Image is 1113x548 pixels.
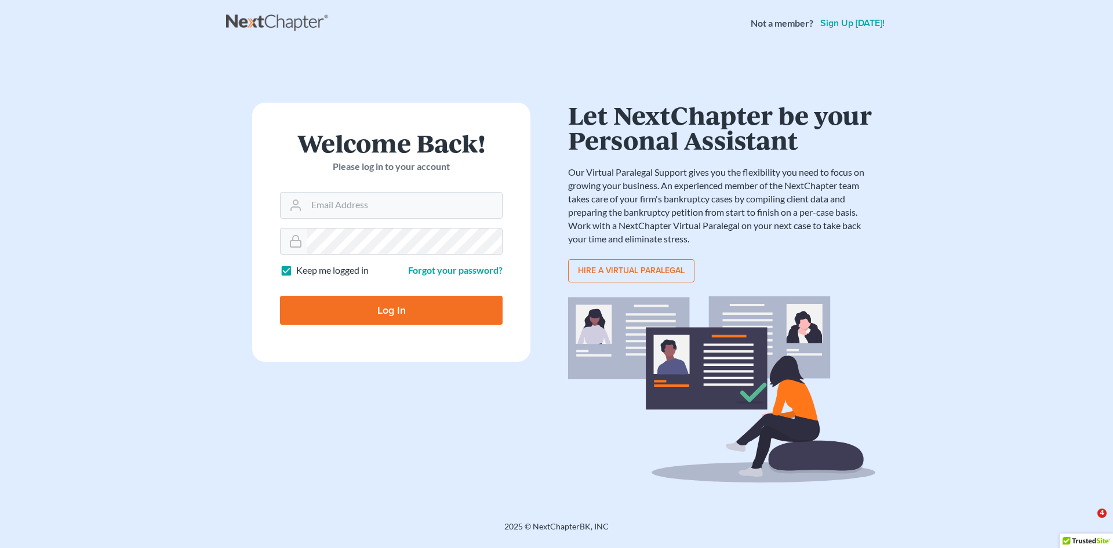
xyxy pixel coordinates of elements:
span: 4 [1097,509,1107,518]
input: Email Address [307,193,502,218]
input: Log In [280,296,503,325]
p: Please log in to your account [280,160,503,173]
img: virtual_paralegal_bg-b12c8cf30858a2b2c02ea913d52db5c468ecc422855d04272ea22d19010d70dc.svg [568,296,875,482]
label: Keep me logged in [296,264,369,277]
a: Sign up [DATE]! [818,19,887,28]
div: 2025 © NextChapterBK, INC [226,521,887,542]
p: Our Virtual Paralegal Support gives you the flexibility you need to focus on growing your busines... [568,166,875,245]
strong: Not a member? [751,17,813,30]
h1: Welcome Back! [280,130,503,155]
iframe: Intercom live chat [1074,509,1101,536]
h1: Let NextChapter be your Personal Assistant [568,103,875,152]
a: Hire a virtual paralegal [568,259,694,282]
a: Forgot your password? [408,264,503,275]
